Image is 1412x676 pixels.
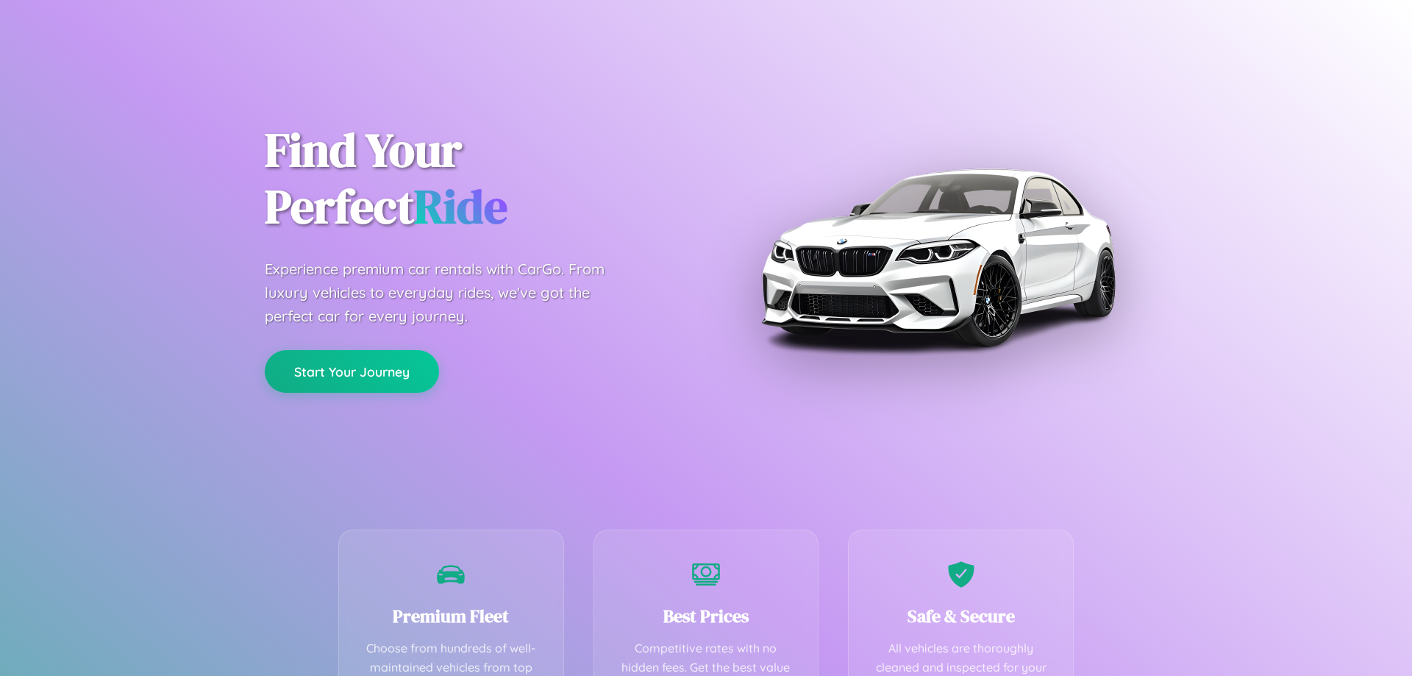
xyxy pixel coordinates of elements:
[616,604,796,628] h3: Best Prices
[265,350,439,393] button: Start Your Journey
[414,174,507,238] span: Ride
[754,74,1122,441] img: Premium BMW car rental vehicle
[265,122,684,235] h1: Find Your Perfect
[361,604,541,628] h3: Premium Fleet
[871,604,1051,628] h3: Safe & Secure
[265,257,632,328] p: Experience premium car rentals with CarGo. From luxury vehicles to everyday rides, we've got the ...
